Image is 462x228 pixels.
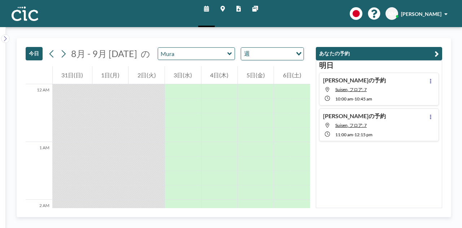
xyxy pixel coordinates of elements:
span: の [141,48,150,59]
span: - [353,96,354,102]
span: Suisen, フロア: 7 [335,122,367,128]
span: AM [388,10,396,17]
span: 10:00 AM [335,96,353,102]
div: 31日(日) [53,66,92,84]
span: [PERSON_NAME] [401,11,441,17]
div: 1 AM [26,142,52,200]
button: あなたの予約 [316,47,442,60]
span: 12:15 PM [354,132,372,137]
div: 3日(水) [165,66,201,84]
h4: [PERSON_NAME]の予約 [323,77,386,84]
div: 2日(火) [128,66,165,84]
button: 今日 [26,47,43,60]
div: 6日(土) [274,66,310,84]
span: 10:45 AM [354,96,372,102]
div: 5日(金) [238,66,274,84]
div: 4日(木) [201,66,237,84]
span: 11:00 AM [335,132,353,137]
h4: [PERSON_NAME]の予約 [323,112,386,120]
div: 1日(月) [92,66,128,84]
div: Search for option [241,48,304,60]
div: 12 AM [26,84,52,142]
span: Suisen, フロア: 7 [335,87,367,92]
span: 週 [243,49,251,59]
span: - [353,132,354,137]
span: 8月 - 9月 [DATE] [71,48,137,59]
input: Mura [158,48,227,60]
h3: 明日 [319,61,439,70]
input: Search for option [252,49,292,59]
img: organization-logo [12,7,38,21]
